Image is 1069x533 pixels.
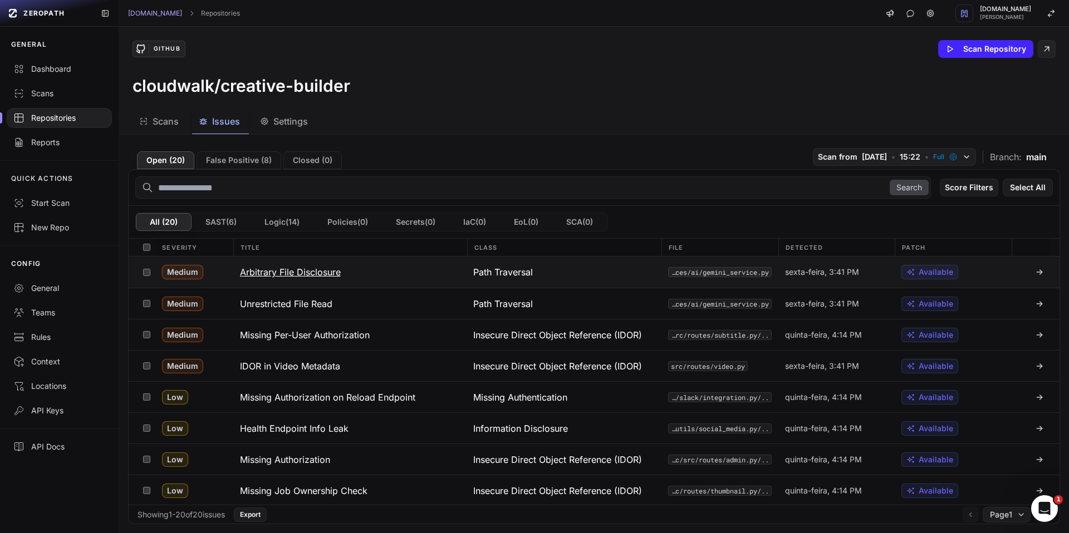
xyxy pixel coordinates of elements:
span: Scan from [818,151,857,162]
div: Showing 1 - 20 of 20 issues [138,509,225,520]
span: Available [919,485,953,496]
span: quinta-feira, 4:14 PM [785,485,862,496]
h3: Health Endpoint Info Leak [240,422,349,435]
div: New Repo [13,222,105,233]
button: Health Endpoint Info Leak [233,413,467,443]
h3: Unrestricted File Read [240,297,332,310]
button: Score Filters [940,179,998,196]
button: Page1 [983,507,1031,522]
p: GENERAL [11,40,47,49]
code: src/routes/video.py [668,361,748,371]
h3: Missing Job Ownership Check [240,484,367,497]
svg: chevron right, [188,9,195,17]
div: Class [467,239,661,256]
span: Low [162,421,188,436]
h3: cloudwalk/creative-builder [133,76,350,96]
div: Reports [13,137,105,148]
div: Title [233,239,467,256]
code: src/services/ai/gemini_service.py [668,299,772,309]
div: Context [13,356,105,367]
button: Select All [1003,179,1053,196]
span: Low [162,390,188,404]
h3: Missing Authorization [240,453,330,466]
span: Scans [153,115,179,128]
div: General [13,283,105,294]
nav: breadcrumb [128,9,240,18]
button: ../504dcddd788e3553a0e4d5c64bc6f9be52545cdc/src/routes/subtitle.py [668,330,772,340]
span: Available [919,423,953,434]
button: IaC(0) [449,213,500,231]
span: Settings [273,115,308,128]
button: Export [234,507,267,522]
span: Path Traversal [473,265,533,279]
h3: IDOR in Video Metadata [240,359,340,373]
div: Scans [13,88,105,99]
p: CONFIG [11,259,41,268]
div: File [661,239,778,256]
span: • [891,151,895,162]
button: ../504dcddd788e3553a0e4d5c64bc6f9be52545cdc/src/utils/social_media.py [668,423,772,433]
div: Repositories [13,112,105,124]
button: Open (20) [137,151,194,169]
button: Closed (0) [283,151,342,169]
span: Branch: [990,150,1022,164]
span: Missing Authentication [473,391,567,404]
div: API Keys [13,405,105,416]
span: 15:22 [900,151,920,162]
div: GitHub [149,44,184,54]
h3: Missing Per-User Authorization [240,328,370,342]
span: Available [919,392,953,403]
div: Medium Unrestricted File Read Path Traversal src/services/ai/gemini_service.py sexta-feira, 3:41 ... [129,288,1060,319]
div: Rules [13,332,105,343]
button: Scan Repository [938,40,1033,58]
span: Low [162,452,188,467]
div: Dashboard [13,63,105,75]
button: EoL(0) [500,213,552,231]
span: Insecure Direct Object Reference (IDOR) [473,359,642,373]
button: Unrestricted File Read [233,288,467,319]
div: Locations [13,381,105,392]
span: quinta-feira, 4:14 PM [785,423,862,434]
span: Available [919,454,953,465]
div: Detected [778,239,895,256]
button: IDOR in Video Metadata [233,351,467,381]
span: Medium [162,265,203,279]
button: Logic(14) [251,213,313,231]
span: quinta-feira, 4:14 PM [785,392,862,403]
button: ../504dcddd788e3553a0e4d5c64bc6f9be52545cdc/src/routes/slack/integration.py [668,392,772,402]
span: • [925,151,929,162]
span: Full [933,152,944,161]
span: Available [919,298,953,309]
a: Repositories [201,9,240,18]
span: [PERSON_NAME] [980,14,1031,20]
span: 1 [1054,495,1063,504]
code: src/services/ai/gemini_service.py [668,267,772,277]
span: ZEROPATH [23,9,65,18]
div: Teams [13,307,105,318]
div: Severity [155,239,233,256]
span: sexta-feira, 3:41 PM [785,266,859,278]
button: SAST(6) [192,213,251,231]
div: Low Health Endpoint Info Leak Information Disclosure ../504dcddd788e3553a0e4d5c64bc6f9be52545cdc/... [129,412,1060,443]
div: API Docs [13,441,105,452]
button: SCA(0) [552,213,607,231]
span: sexta-feira, 3:41 PM [785,298,859,309]
span: Insecure Direct Object Reference (IDOR) [473,453,642,466]
span: sexta-feira, 3:41 PM [785,361,859,372]
button: Missing Job Ownership Check [233,475,467,506]
span: Insecure Direct Object Reference (IDOR) [473,328,642,342]
div: Medium Arbitrary File Disclosure Path Traversal src/services/ai/gemini_service.py sexta-feira, 3:... [129,256,1060,288]
button: Policies(0) [313,213,382,231]
button: Missing Per-User Authorization [233,319,467,350]
button: Missing Authorization [233,444,467,475]
span: Available [919,266,953,278]
a: [DOMAIN_NAME] [128,9,182,18]
span: Medium [162,359,203,373]
button: ../504dcddd788e3553a0e4d5c64bc6f9be52545cdc/src/routes/thumbnail.py [668,486,772,496]
div: Start Scan [13,198,105,209]
button: ../504dcddd788e3553a0e4d5c64bc6f9be52545cdc/src/routes/admin.py [668,455,772,465]
span: Information Disclosure [473,422,568,435]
